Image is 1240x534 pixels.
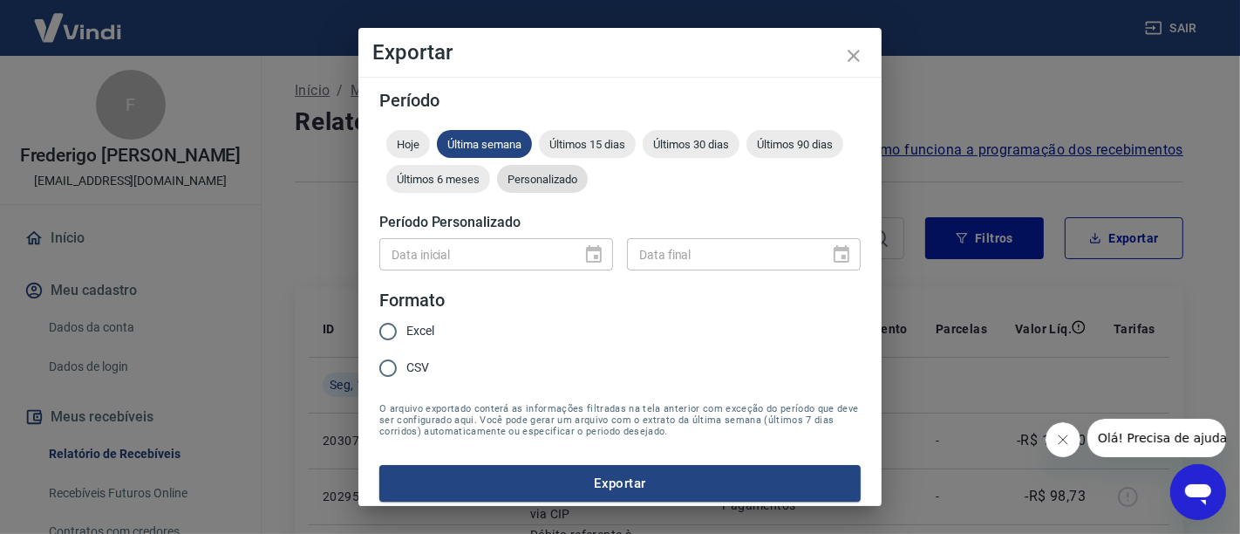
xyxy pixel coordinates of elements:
[379,238,569,270] input: DD/MM/YYYY
[746,130,843,158] div: Últimos 90 dias
[643,130,739,158] div: Últimos 30 dias
[386,130,430,158] div: Hoje
[386,165,490,193] div: Últimos 6 meses
[497,165,588,193] div: Personalizado
[1046,422,1080,457] iframe: Fechar mensagem
[539,130,636,158] div: Últimos 15 dias
[1087,419,1226,457] iframe: Mensagem da empresa
[379,403,861,437] span: O arquivo exportado conterá as informações filtradas na tela anterior com exceção do período que ...
[497,173,588,186] span: Personalizado
[379,465,861,502] button: Exportar
[386,138,430,151] span: Hoje
[1170,464,1226,520] iframe: Botão para abrir a janela de mensagens
[643,138,739,151] span: Últimos 30 dias
[833,35,875,77] button: close
[406,359,429,377] span: CSV
[379,214,861,231] h5: Período Personalizado
[539,138,636,151] span: Últimos 15 dias
[386,173,490,186] span: Últimos 6 meses
[627,238,817,270] input: DD/MM/YYYY
[437,130,532,158] div: Última semana
[10,12,146,26] span: Olá! Precisa de ajuda?
[406,322,434,340] span: Excel
[379,288,445,313] legend: Formato
[372,42,868,63] h4: Exportar
[379,92,861,109] h5: Período
[437,138,532,151] span: Última semana
[746,138,843,151] span: Últimos 90 dias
